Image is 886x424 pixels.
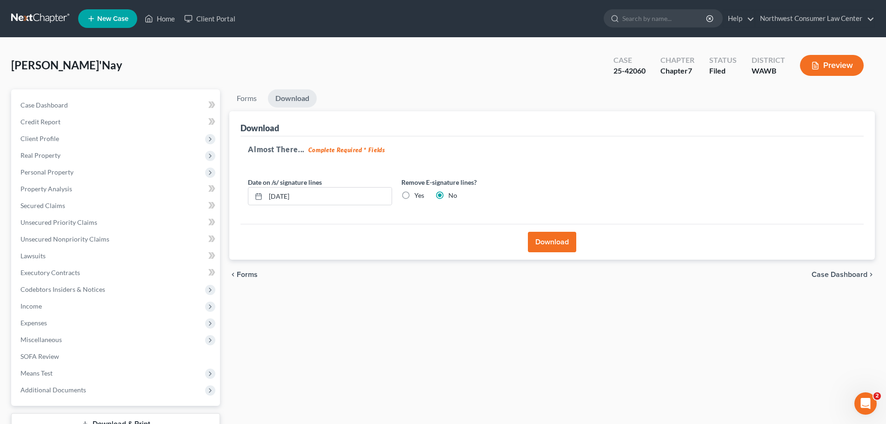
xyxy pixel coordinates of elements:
[248,177,322,187] label: Date on /s/ signature lines
[20,336,62,343] span: Miscellaneous
[266,188,392,205] input: MM/DD/YYYY
[752,66,785,76] div: WAWB
[448,191,457,200] label: No
[528,232,576,252] button: Download
[20,386,86,394] span: Additional Documents
[13,181,220,197] a: Property Analysis
[20,218,97,226] span: Unsecured Priority Claims
[660,55,694,66] div: Chapter
[401,177,546,187] label: Remove E-signature lines?
[800,55,864,76] button: Preview
[229,89,264,108] a: Forms
[20,101,68,109] span: Case Dashboard
[20,168,73,176] span: Personal Property
[414,191,424,200] label: Yes
[13,264,220,281] a: Executory Contracts
[20,369,53,377] span: Means Test
[240,122,279,134] div: Download
[13,248,220,264] a: Lawsuits
[20,302,42,310] span: Income
[140,10,180,27] a: Home
[873,392,881,400] span: 2
[20,252,46,260] span: Lawsuits
[20,352,59,360] span: SOFA Review
[723,10,754,27] a: Help
[622,10,707,27] input: Search by name...
[13,348,220,365] a: SOFA Review
[11,58,122,72] span: [PERSON_NAME]'Nay
[268,89,317,108] a: Download
[20,235,109,243] span: Unsecured Nonpriority Claims
[20,185,72,193] span: Property Analysis
[20,285,105,293] span: Codebtors Insiders & Notices
[812,271,867,278] span: Case Dashboard
[20,269,80,276] span: Executory Contracts
[237,271,258,278] span: Forms
[752,55,785,66] div: District
[248,144,856,155] h5: Almost There...
[755,10,874,27] a: Northwest Consumer Law Center
[709,55,737,66] div: Status
[180,10,240,27] a: Client Portal
[709,66,737,76] div: Filed
[13,197,220,214] a: Secured Claims
[20,151,60,159] span: Real Property
[20,135,59,142] span: Client Profile
[867,271,875,278] i: chevron_right
[13,231,220,248] a: Unsecured Nonpriority Claims
[854,392,877,415] iframe: Intercom live chat
[613,55,646,66] div: Case
[688,66,692,75] span: 7
[20,319,47,327] span: Expenses
[229,271,237,278] i: chevron_left
[13,114,220,130] a: Credit Report
[20,118,60,126] span: Credit Report
[308,146,385,154] strong: Complete Required * Fields
[20,202,65,209] span: Secured Claims
[13,97,220,114] a: Case Dashboard
[660,66,694,76] div: Chapter
[13,214,220,231] a: Unsecured Priority Claims
[613,66,646,76] div: 25-42060
[97,15,128,22] span: New Case
[229,271,270,278] button: chevron_left Forms
[812,271,875,278] a: Case Dashboard chevron_right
